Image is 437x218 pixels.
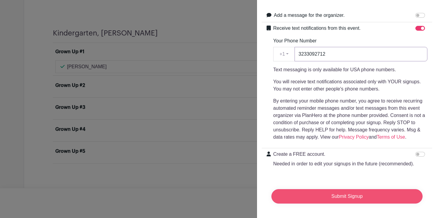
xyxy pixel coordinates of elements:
[273,37,316,45] label: Your Phone Number
[273,97,427,141] p: By entering your mobile phone number, you agree to receive recurring automated reminder messages ...
[274,12,345,19] label: Add a message for the organizer.
[273,160,414,167] p: Needed in order to edit your signups in the future (recommended).
[273,78,427,93] p: You will receive text notifications associated only with YOUR signups. You may not enter other pe...
[273,66,427,73] p: Text messaging is only available for USA phone numbers.
[339,134,369,140] a: Privacy Policy
[273,25,361,32] label: Receive text notifications from this event.
[377,134,405,140] a: Terms of Use
[273,151,414,158] p: Create a FREE account.
[271,189,423,204] input: Submit Signup
[273,47,295,61] button: +1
